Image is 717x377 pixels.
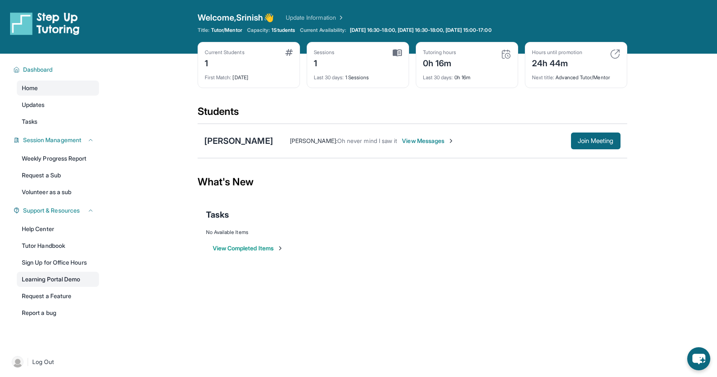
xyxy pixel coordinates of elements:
[314,49,335,56] div: Sessions
[423,69,511,81] div: 0h 16m
[501,49,511,59] img: card
[10,12,80,35] img: logo
[423,56,456,69] div: 0h 16m
[393,49,402,57] img: card
[532,56,582,69] div: 24h 44m
[17,81,99,96] a: Home
[205,69,293,81] div: [DATE]
[17,255,99,270] a: Sign Up for Office Hours
[20,136,94,144] button: Session Management
[314,74,344,81] span: Last 30 days :
[17,305,99,320] a: Report a bug
[12,356,23,368] img: user-img
[23,136,81,144] span: Session Management
[571,133,621,149] button: Join Meeting
[532,69,620,81] div: Advanced Tutor/Mentor
[17,185,99,200] a: Volunteer as a sub
[23,206,80,215] span: Support & Resources
[578,138,614,143] span: Join Meeting
[532,74,555,81] span: Next title :
[402,137,454,145] span: View Messages
[22,101,45,109] span: Updates
[336,13,344,22] img: Chevron Right
[206,209,229,221] span: Tasks
[348,27,493,34] a: [DATE] 16:30-18:00, [DATE] 16:30-18:00, [DATE] 15:00-17:00
[22,84,38,92] span: Home
[20,206,94,215] button: Support & Resources
[448,138,454,144] img: Chevron-Right
[285,49,293,56] img: card
[247,27,270,34] span: Capacity:
[32,358,54,366] span: Log Out
[350,27,492,34] span: [DATE] 16:30-18:00, [DATE] 16:30-18:00, [DATE] 15:00-17:00
[204,135,273,147] div: [PERSON_NAME]
[610,49,620,59] img: card
[423,74,453,81] span: Last 30 days :
[17,151,99,166] a: Weekly Progress Report
[20,65,94,74] button: Dashboard
[198,105,627,123] div: Students
[198,164,627,200] div: What's New
[8,353,99,371] a: |Log Out
[337,137,397,144] span: Oh never mind I saw it
[17,221,99,237] a: Help Center
[205,49,245,56] div: Current Students
[198,27,209,34] span: Title:
[17,289,99,304] a: Request a Feature
[314,69,402,81] div: 1 Sessions
[17,97,99,112] a: Updates
[211,27,242,34] span: Tutor/Mentor
[271,27,295,34] span: 1 Students
[23,65,53,74] span: Dashboard
[205,74,232,81] span: First Match :
[198,12,274,23] span: Welcome, Srinish 👋
[423,49,456,56] div: Tutoring hours
[286,13,344,22] a: Update Information
[206,229,619,236] div: No Available Items
[300,27,346,34] span: Current Availability:
[532,49,582,56] div: Hours until promotion
[17,272,99,287] a: Learning Portal Demo
[17,168,99,183] a: Request a Sub
[213,244,284,252] button: View Completed Items
[314,56,335,69] div: 1
[17,114,99,129] a: Tasks
[17,238,99,253] a: Tutor Handbook
[290,137,337,144] span: [PERSON_NAME] :
[687,347,710,370] button: chat-button
[27,357,29,367] span: |
[22,117,37,126] span: Tasks
[205,56,245,69] div: 1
